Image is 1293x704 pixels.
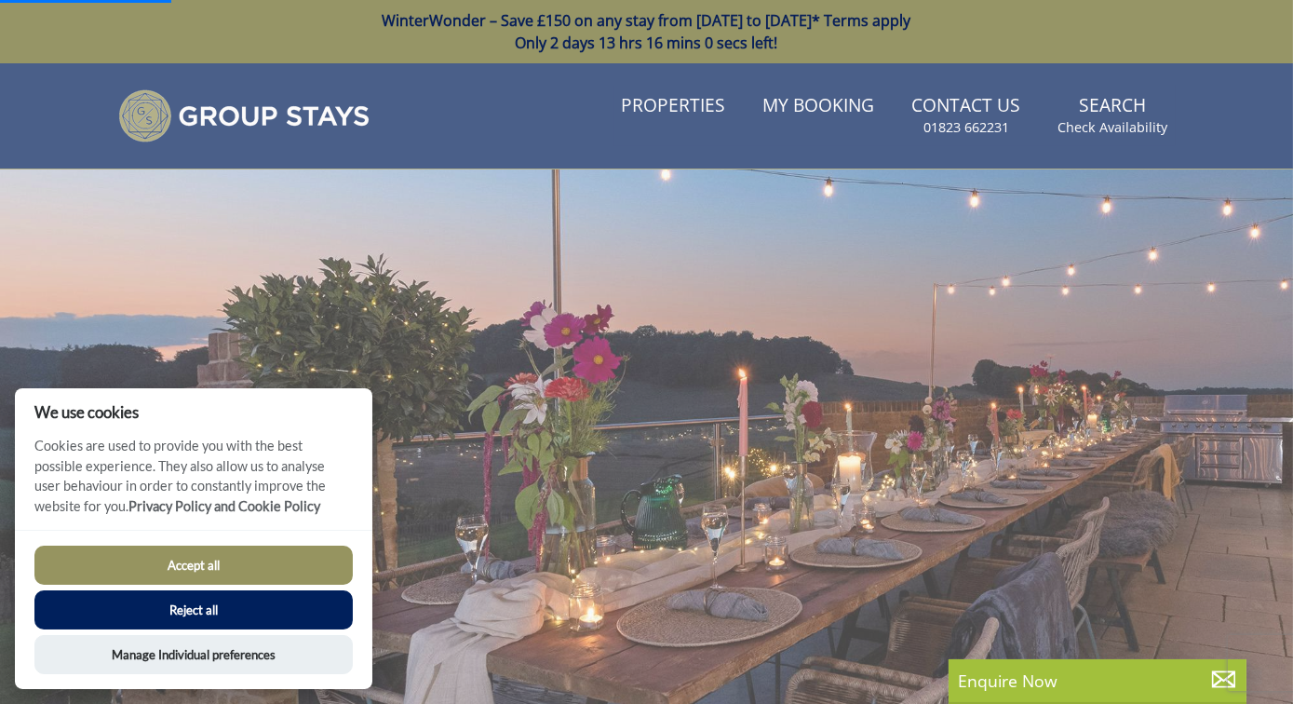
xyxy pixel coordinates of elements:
[34,635,353,674] button: Manage Individual preferences
[128,498,320,514] a: Privacy Policy and Cookie Policy
[1058,118,1168,137] small: Check Availability
[923,118,1009,137] small: 01823 662231
[958,669,1237,693] p: Enquire Now
[34,590,353,630] button: Reject all
[34,546,353,585] button: Accept all
[516,33,778,53] span: Only 2 days 13 hrs 16 mins 0 secs left!
[1051,86,1176,146] a: SearchCheck Availability
[15,403,372,421] h2: We use cookies
[756,86,882,128] a: My Booking
[614,86,734,128] a: Properties
[905,86,1029,146] a: Contact Us01823 662231
[15,436,372,530] p: Cookies are used to provide you with the best possible experience. They also allow us to analyse ...
[118,89,370,142] img: Group Stays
